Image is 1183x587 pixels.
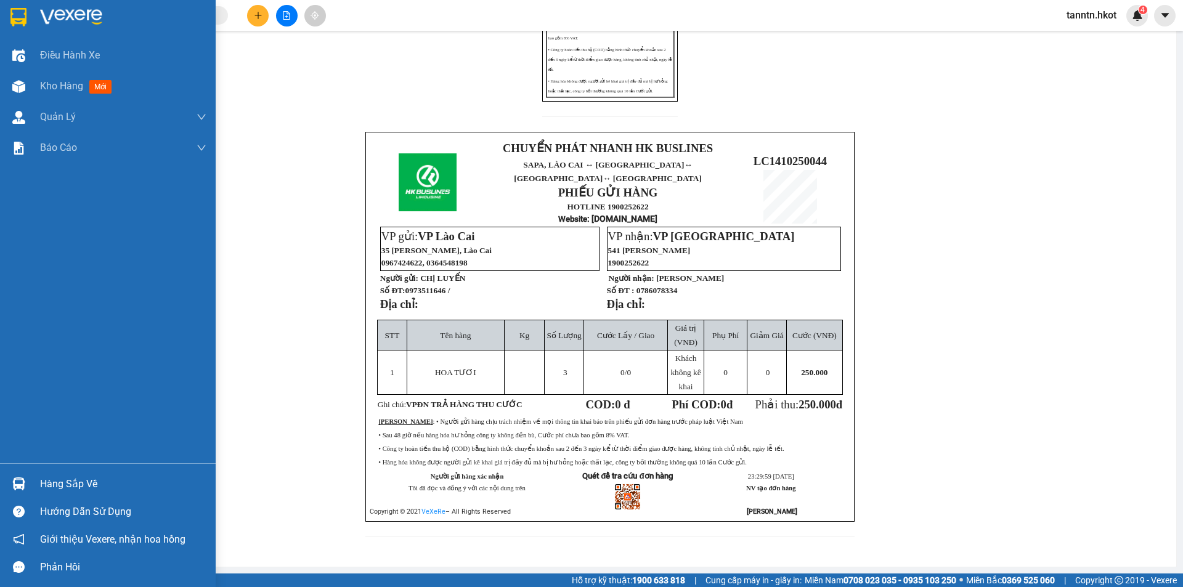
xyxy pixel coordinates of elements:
span: 1900252622 [608,258,649,267]
span: caret-down [1160,10,1171,21]
span: plus [254,11,262,20]
span: Miền Nam [805,573,956,587]
span: Tên hàng [440,331,471,340]
span: Giới thiệu Vexere, nhận hoa hồng [40,532,185,547]
span: • Hàng hóa không được người gửi kê khai giá trị đầy đủ mà bị hư hỏng hoặc thất lạc, công ty bồi t... [378,459,747,466]
span: 4 [1140,6,1145,14]
span: Khách không kê khai [670,354,701,391]
button: caret-down [1154,5,1176,26]
span: copyright [1115,576,1123,585]
strong: 0369 525 060 [1002,575,1055,585]
strong: HOTLINE 1900252622 [567,202,648,211]
div: Hàng sắp về [40,475,206,493]
span: Báo cáo [40,140,77,155]
span: Copyright © 2021 – All Rights Reserved [370,508,511,516]
span: HOA TƯƠI [435,368,476,377]
span: 541 [PERSON_NAME] [608,246,691,255]
span: Điều hành xe [40,47,100,63]
span: 0 [620,368,625,377]
span: 0786078334 [636,286,678,295]
strong: Địa chỉ: [607,298,645,310]
span: Cước (VNĐ) [792,331,837,340]
span: VPĐN TRẢ HÀNG THU CƯỚC [406,400,522,409]
span: 3 [563,368,567,377]
span: VP [GEOGRAPHIC_DATA] [653,230,795,243]
strong: [PERSON_NAME] [747,508,797,516]
span: /0 [620,368,631,377]
div: Phản hồi [40,558,206,577]
span: 0 [721,398,726,411]
span: | [1064,573,1066,587]
span: Ghi chú: [378,400,522,409]
span: Phụ Phí [712,331,739,340]
span: 35 [PERSON_NAME], Lào Cai [381,246,492,255]
span: • Hàng hóa không được người gửi kê khai giá trị đầy đủ mà bị hư hỏng hoặc thất lạc, công ty bồi t... [548,79,667,93]
a: VeXeRe [421,508,445,516]
img: logo [399,153,457,211]
span: message [13,561,25,573]
span: notification [13,533,25,545]
span: Kho hàng [40,80,83,92]
strong: Quét để tra cứu đơn hàng [582,471,673,480]
span: Giá trị (VNĐ) [674,323,697,347]
sup: 4 [1139,6,1147,14]
img: icon-new-feature [1132,10,1143,21]
span: 1 [390,368,394,377]
span: Giảm Giá [750,331,783,340]
button: file-add [276,5,298,26]
strong: 1900 633 818 [632,575,685,585]
strong: COD: [586,398,630,411]
span: ⚪️ [959,578,963,583]
span: aim [311,11,319,20]
span: mới [89,80,112,94]
span: SAPA, LÀO CAI ↔ [GEOGRAPHIC_DATA] [514,160,701,183]
span: Phải thu: [755,398,843,411]
div: Hướng dẫn sử dụng [40,503,206,521]
span: Website [558,214,587,224]
span: 0 đ [615,398,630,411]
span: 0 [766,368,770,377]
strong: [PERSON_NAME] [378,418,433,425]
strong: Số ĐT: [380,286,450,295]
span: down [197,112,206,122]
img: logo-vxr [10,8,26,26]
span: Cước Lấy / Giao [597,331,654,340]
span: [PERSON_NAME] [656,273,724,283]
span: 23:29:59 [DATE] [748,473,794,480]
strong: Người nhận: [609,273,654,283]
strong: Người gửi hàng xác nhận [431,473,504,480]
button: aim [304,5,326,26]
span: • Sau 48 giờ nếu hàng hóa hư hỏng công ty không đền bù, Cước phí chưa bao gồm 8% VAT. [548,26,671,40]
strong: PHIẾU GỬI HÀNG [558,186,658,199]
span: VP nhận: [608,230,795,243]
span: Miền Bắc [966,573,1055,587]
span: CHỊ LUYẾN [420,273,465,283]
img: solution-icon [12,142,25,155]
span: Hỗ trợ kỹ thuật: [572,573,685,587]
strong: NV tạo đơn hàng [746,485,795,492]
span: LC1410250044 [754,155,827,168]
span: tanntn.hkot [1057,7,1126,23]
span: STT [385,331,400,340]
span: 0967424622, 0364548198 [381,258,468,267]
span: • Sau 48 giờ nếu hàng hóa hư hỏng công ty không đền bù, Cước phí chưa bao gồm 8% VAT. [378,432,629,439]
strong: Người gửi: [380,273,418,283]
span: • Công ty hoàn tiền thu hộ (COD) bằng hình thức chuyển khoản sau 2 đến 3 ngày kể từ thời điểm gia... [378,445,784,452]
img: warehouse-icon [12,111,25,124]
strong: : [DOMAIN_NAME] [558,214,657,224]
span: file-add [282,11,291,20]
span: Tôi đã đọc và đồng ý với các nội dung trên [409,485,526,492]
span: Kg [519,331,529,340]
span: Cung cấp máy in - giấy in: [705,573,802,587]
button: plus [247,5,269,26]
span: down [197,143,206,153]
span: Quản Lý [40,109,76,124]
span: 0973511646 / [405,286,450,295]
span: | [694,573,696,587]
span: 0 [723,368,728,377]
span: Số Lượng [547,331,582,340]
span: • Công ty hoàn tiền thu hộ (COD) bằng hình thức chuyển khoản sau 2 đến 3 ngày kể từ thời điểm gia... [548,47,672,71]
strong: CHUYỂN PHÁT NHANH HK BUSLINES [503,142,713,155]
img: warehouse-icon [12,80,25,93]
strong: Số ĐT : [607,286,635,295]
